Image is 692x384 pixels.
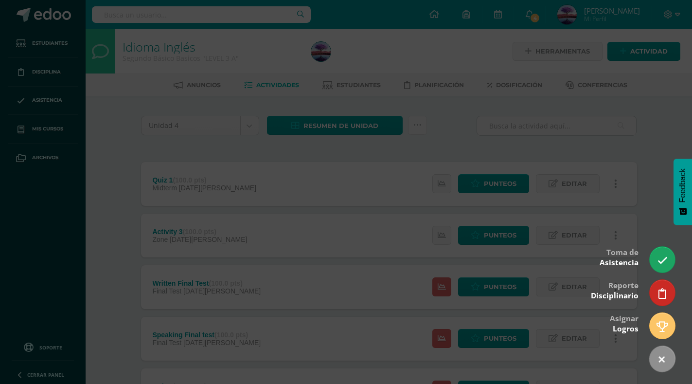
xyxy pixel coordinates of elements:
div: Reporte [591,274,639,306]
button: Feedback - Mostrar encuesta [674,159,692,225]
div: Asignar [610,307,639,339]
span: Asistencia [600,257,639,268]
span: Disciplinario [591,291,639,301]
span: Logros [613,324,639,334]
span: Feedback [678,168,687,202]
div: Toma de [600,241,639,273]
